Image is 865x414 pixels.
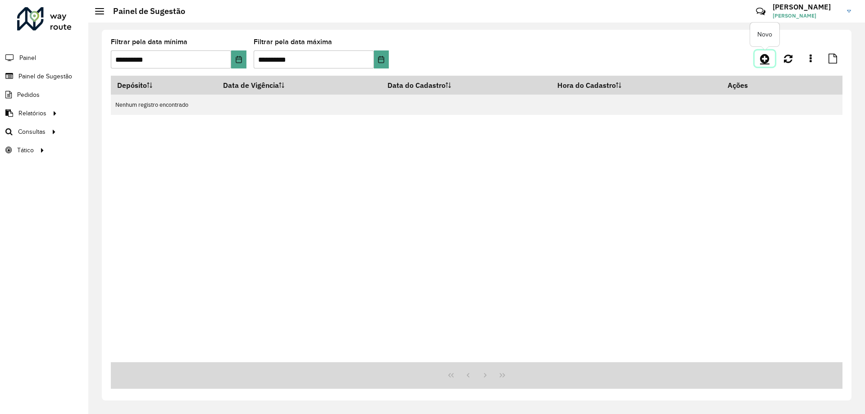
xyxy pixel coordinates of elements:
[17,90,40,100] span: Pedidos
[254,36,332,47] label: Filtrar pela data máxima
[18,72,72,81] span: Painel de Sugestão
[551,76,722,95] th: Hora do Cadastro
[111,95,842,115] td: Nenhum registro encontrado
[19,53,36,63] span: Painel
[18,109,46,118] span: Relatórios
[231,50,246,68] button: Choose Date
[374,50,389,68] button: Choose Date
[773,12,840,20] span: [PERSON_NAME]
[17,146,34,155] span: Tático
[111,76,217,95] th: Depósito
[104,6,185,16] h2: Painel de Sugestão
[382,76,551,95] th: Data do Cadastro
[750,23,779,46] div: Novo
[217,76,382,95] th: Data de Vigência
[111,36,187,47] label: Filtrar pela data mínima
[751,2,770,21] a: Contato Rápido
[18,127,46,136] span: Consultas
[773,3,840,11] h3: [PERSON_NAME]
[721,76,775,95] th: Ações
